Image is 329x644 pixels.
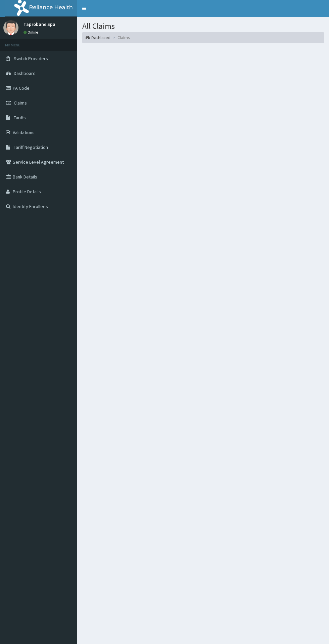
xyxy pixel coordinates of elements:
[14,115,26,121] span: Tariffs
[86,35,110,40] a: Dashboard
[14,100,27,106] span: Claims
[3,20,18,35] img: User Image
[23,30,40,35] a: Online
[82,22,324,31] h1: All Claims
[14,55,48,62] span: Switch Providers
[23,22,55,27] p: Taprobane Spa
[14,144,48,150] span: Tariff Negotiation
[14,70,36,76] span: Dashboard
[111,35,130,40] li: Claims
